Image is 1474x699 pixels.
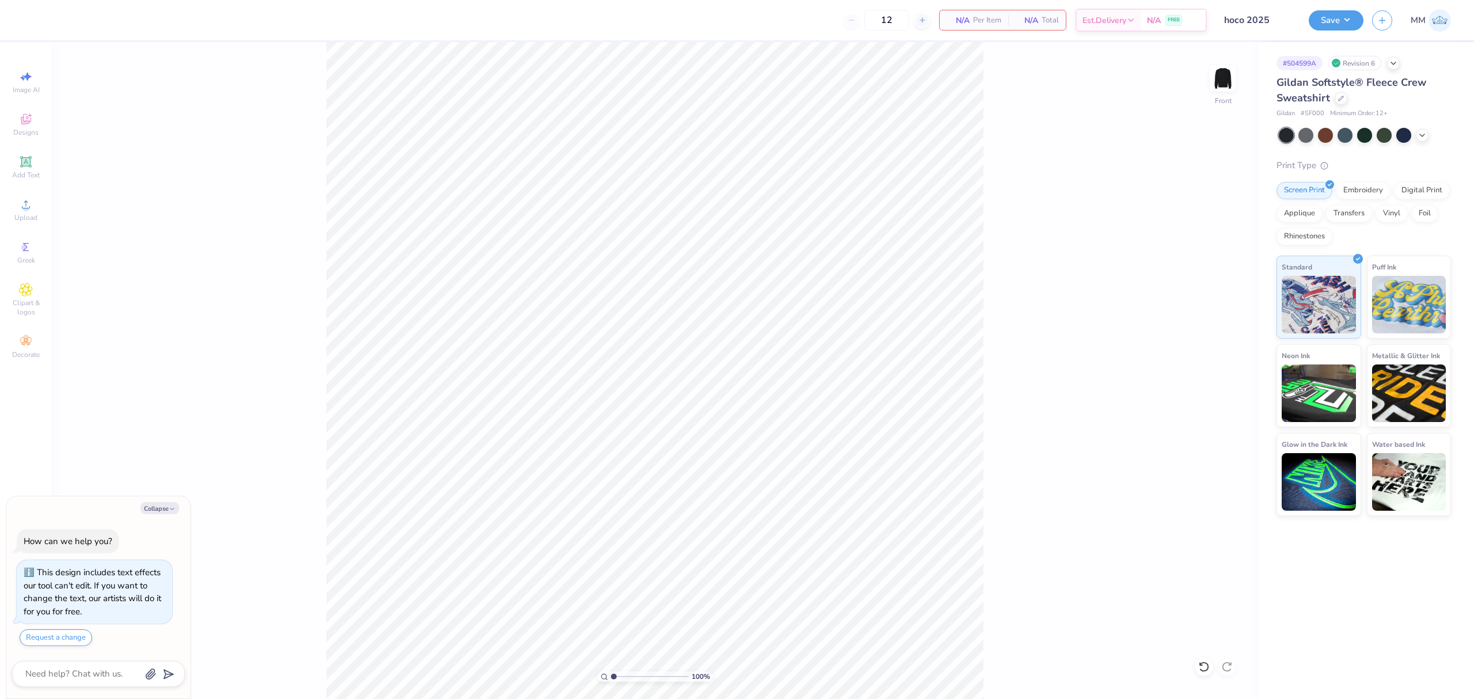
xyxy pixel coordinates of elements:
[12,170,40,180] span: Add Text
[1301,109,1324,119] span: # SF000
[1376,205,1408,222] div: Vinyl
[20,629,92,646] button: Request a change
[692,671,710,682] span: 100 %
[1411,14,1426,27] span: MM
[1277,159,1451,172] div: Print Type
[17,256,35,265] span: Greek
[1372,349,1440,362] span: Metallic & Glitter Ink
[1336,182,1391,199] div: Embroidery
[1277,205,1323,222] div: Applique
[1042,14,1059,26] span: Total
[1394,182,1450,199] div: Digital Print
[1372,261,1396,273] span: Puff Ink
[24,535,112,547] div: How can we help you?
[1277,75,1426,105] span: Gildan Softstyle® Fleece Crew Sweatshirt
[1411,9,1451,32] a: MM
[1168,16,1180,24] span: FREE
[1282,276,1356,333] img: Standard
[1282,349,1310,362] span: Neon Ink
[13,128,39,137] span: Designs
[1147,14,1161,26] span: N/A
[1215,9,1300,32] input: Untitled Design
[1429,9,1451,32] img: Mariah Myssa Salurio
[1372,453,1446,511] img: Water based Ink
[1211,67,1234,90] img: Front
[14,213,37,222] span: Upload
[1372,364,1446,422] img: Metallic & Glitter Ink
[1411,205,1438,222] div: Foil
[1015,14,1038,26] span: N/A
[6,298,46,317] span: Clipart & logos
[973,14,1001,26] span: Per Item
[12,350,40,359] span: Decorate
[1328,56,1381,70] div: Revision 6
[140,502,179,514] button: Collapse
[1282,261,1312,273] span: Standard
[1277,228,1332,245] div: Rhinestones
[1326,205,1372,222] div: Transfers
[1277,182,1332,199] div: Screen Print
[1372,276,1446,333] img: Puff Ink
[1372,438,1425,450] span: Water based Ink
[1309,10,1363,31] button: Save
[13,85,40,94] span: Image AI
[864,10,909,31] input: – –
[1330,109,1388,119] span: Minimum Order: 12 +
[1082,14,1126,26] span: Est. Delivery
[1282,438,1347,450] span: Glow in the Dark Ink
[1282,453,1356,511] img: Glow in the Dark Ink
[24,567,161,617] div: This design includes text effects our tool can't edit. If you want to change the text, our artist...
[1215,96,1232,106] div: Front
[1277,56,1323,70] div: # 504599A
[1282,364,1356,422] img: Neon Ink
[947,14,970,26] span: N/A
[1277,109,1295,119] span: Gildan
